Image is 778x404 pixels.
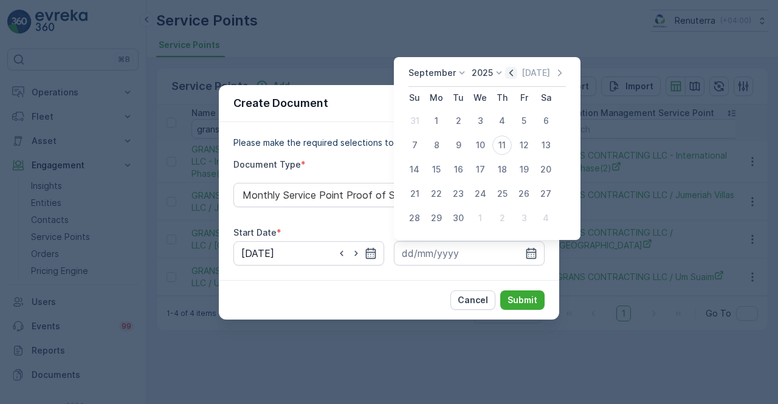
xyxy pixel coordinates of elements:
div: 2 [449,111,468,131]
input: dd/mm/yyyy [233,241,384,265]
div: 9 [449,135,468,155]
div: 29 [427,208,446,228]
div: 27 [536,184,556,204]
th: Sunday [404,87,425,109]
div: 26 [514,184,534,204]
div: 21 [405,184,424,204]
div: 3 [514,208,534,228]
div: 19 [514,160,534,179]
div: 24 [470,184,490,204]
div: 31 [405,111,424,131]
div: 1 [470,208,490,228]
div: 2 [492,208,512,228]
div: 17 [470,160,490,179]
button: Submit [500,290,545,310]
div: 5 [514,111,534,131]
button: Cancel [450,290,495,310]
div: 16 [449,160,468,179]
p: 2025 [472,67,493,79]
div: 7 [405,135,424,155]
p: September [408,67,456,79]
div: 3 [470,111,490,131]
div: 12 [514,135,534,155]
p: Submit [508,294,537,306]
div: 18 [492,160,512,179]
p: Please make the required selections to create your document. [233,137,545,149]
p: Cancel [458,294,488,306]
div: 20 [536,160,556,179]
div: 6 [536,111,556,131]
th: Monday [425,87,447,109]
th: Tuesday [447,87,469,109]
div: 14 [405,160,424,179]
div: 25 [492,184,512,204]
th: Friday [513,87,535,109]
p: Create Document [233,95,328,112]
label: Start Date [233,227,277,238]
div: 4 [492,111,512,131]
p: [DATE] [522,67,550,79]
div: 13 [536,135,556,155]
div: 8 [427,135,446,155]
div: 4 [536,208,556,228]
div: 30 [449,208,468,228]
div: 11 [492,135,512,155]
div: 23 [449,184,468,204]
label: Document Type [233,159,301,169]
input: dd/mm/yyyy [394,241,545,265]
th: Wednesday [469,87,491,109]
th: Thursday [491,87,513,109]
div: 22 [427,184,446,204]
div: 15 [427,160,446,179]
th: Saturday [535,87,557,109]
div: 10 [470,135,490,155]
div: 1 [427,111,446,131]
div: 28 [405,208,424,228]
